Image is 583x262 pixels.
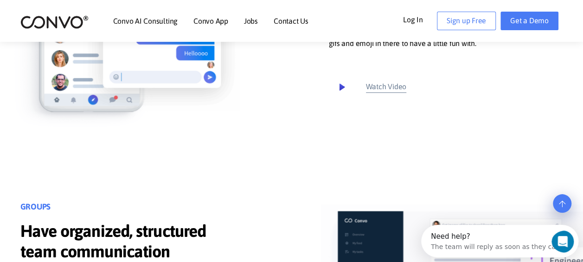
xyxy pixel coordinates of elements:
a: Watch Video [329,74,406,100]
div: Open Intercom Messenger [4,4,166,29]
a: Jobs [244,17,258,25]
a: Convo AI Consulting [113,17,178,25]
iframe: Intercom live chat discovery launcher [421,225,578,257]
a: Convo App [193,17,228,25]
div: Need help? [10,8,139,15]
small: Watch Video [366,80,406,94]
h3: GROUPS [20,202,241,219]
a: Sign up Free [437,12,496,30]
div: The team will reply as soon as they can [10,15,139,25]
img: logo_2.png [20,15,89,29]
a: Log In [403,12,437,26]
a: Contact Us [274,17,308,25]
a: Get a Demo [500,12,558,30]
iframe: Intercom live chat [551,230,580,253]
